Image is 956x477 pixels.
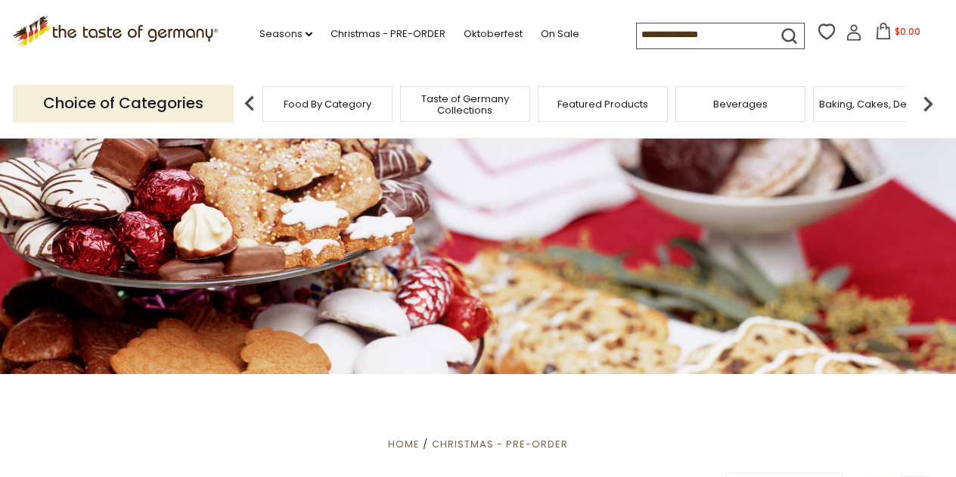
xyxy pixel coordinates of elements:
[713,98,768,110] a: Beverages
[541,26,579,42] a: On Sale
[557,98,648,110] a: Featured Products
[432,437,568,451] a: Christmas - PRE-ORDER
[284,98,371,110] a: Food By Category
[865,23,930,45] button: $0.00
[331,26,445,42] a: Christmas - PRE-ORDER
[405,93,526,116] a: Taste of Germany Collections
[819,98,936,110] a: Baking, Cakes, Desserts
[234,89,265,119] img: previous arrow
[895,25,920,38] span: $0.00
[13,85,234,122] p: Choice of Categories
[259,26,312,42] a: Seasons
[464,26,523,42] a: Oktoberfest
[388,437,420,451] a: Home
[913,89,943,119] img: next arrow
